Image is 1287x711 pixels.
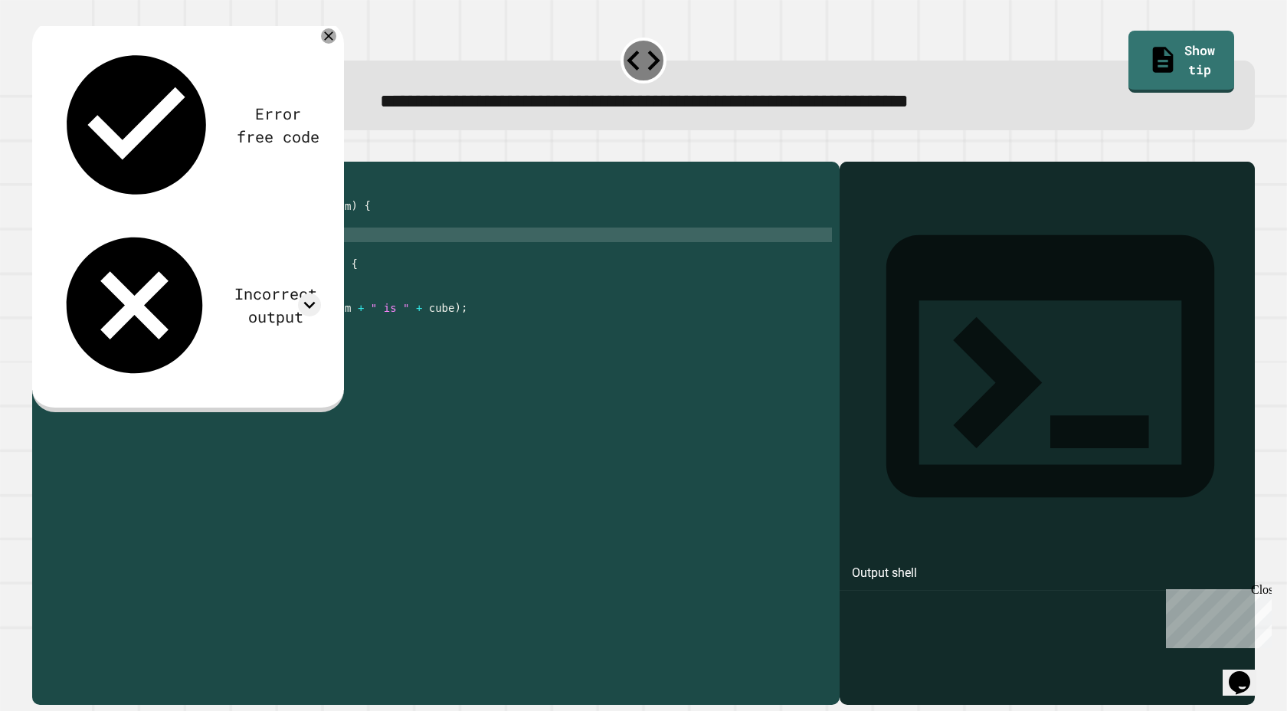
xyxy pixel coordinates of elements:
iframe: chat widget [1223,650,1272,696]
div: Incorrect output [231,282,321,328]
div: Error free code [235,102,321,148]
div: Chat with us now!Close [6,6,106,97]
iframe: chat widget [1160,583,1272,648]
a: Show tip [1128,31,1235,93]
